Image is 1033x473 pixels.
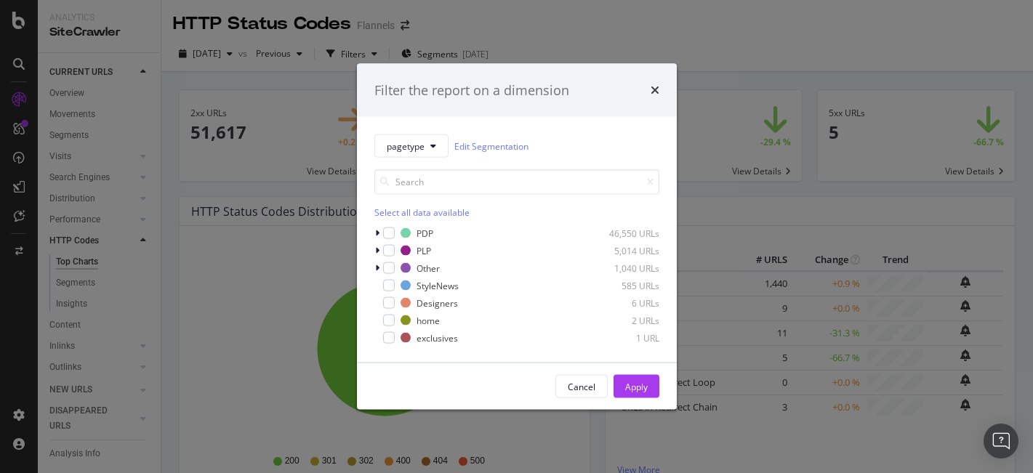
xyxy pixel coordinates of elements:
[374,134,449,158] button: pagetype
[417,227,433,239] div: PDP
[374,206,659,219] div: Select all data available
[588,331,659,344] div: 1 URL
[588,227,659,239] div: 46,550 URLs
[417,314,440,326] div: home
[651,81,659,100] div: times
[568,380,595,392] div: Cancel
[588,262,659,274] div: 1,040 URLs
[374,169,659,195] input: Search
[588,244,659,256] div: 5,014 URLs
[387,140,425,152] span: pagetype
[417,331,458,344] div: exclusives
[374,81,569,100] div: Filter the report on a dimension
[984,424,1018,458] div: Open Intercom Messenger
[588,314,659,326] div: 2 URLs
[588,296,659,309] div: 6 URLs
[357,63,677,410] div: modal
[417,262,440,274] div: Other
[417,296,458,309] div: Designers
[588,279,659,291] div: 585 URLs
[417,279,459,291] div: StyleNews
[555,375,608,398] button: Cancel
[417,244,431,256] div: PLP
[454,138,528,153] a: Edit Segmentation
[614,375,659,398] button: Apply
[625,380,648,392] div: Apply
